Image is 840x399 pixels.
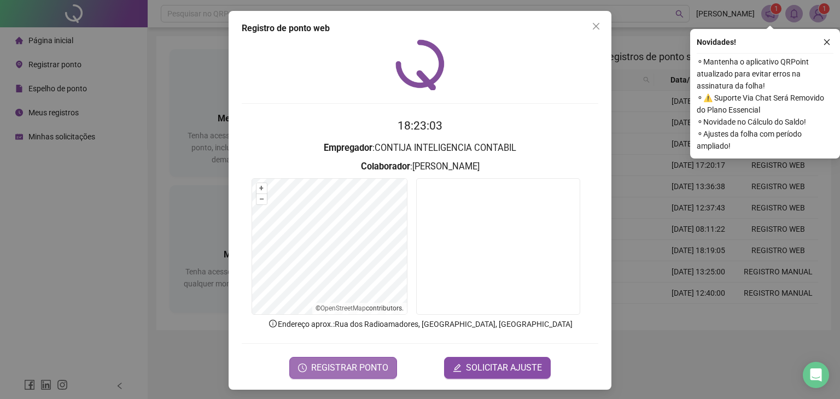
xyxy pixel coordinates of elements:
span: info-circle [268,319,278,328]
img: QRPoint [395,39,445,90]
span: ⚬ ⚠️ Suporte Via Chat Será Removido do Plano Essencial [697,92,833,116]
h3: : CONTIJA INTELIGENCIA CONTABIL [242,141,598,155]
div: Open Intercom Messenger [803,362,829,388]
button: Close [587,17,605,35]
span: SOLICITAR AJUSTE [466,361,542,374]
time: 18:23:03 [398,119,442,132]
p: Endereço aprox. : Rua dos Radioamadores, [GEOGRAPHIC_DATA], [GEOGRAPHIC_DATA] [242,318,598,330]
h3: : [PERSON_NAME] [242,160,598,174]
li: © contributors. [316,304,404,312]
span: close [823,38,831,46]
span: edit [453,363,462,372]
div: Registro de ponto web [242,22,598,35]
span: close [592,22,600,31]
a: OpenStreetMap [320,304,366,312]
button: + [256,183,267,193]
span: clock-circle [298,363,307,372]
button: REGISTRAR PONTO [289,357,397,379]
span: ⚬ Novidade no Cálculo do Saldo! [697,116,833,128]
span: REGISTRAR PONTO [311,361,388,374]
span: ⚬ Ajustes da folha com período ampliado! [697,128,833,152]
span: ⚬ Mantenha o aplicativo QRPoint atualizado para evitar erros na assinatura da folha! [697,56,833,92]
strong: Colaborador [361,161,410,172]
strong: Empregador [324,143,372,153]
span: Novidades ! [697,36,736,48]
button: – [256,194,267,204]
button: editSOLICITAR AJUSTE [444,357,551,379]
